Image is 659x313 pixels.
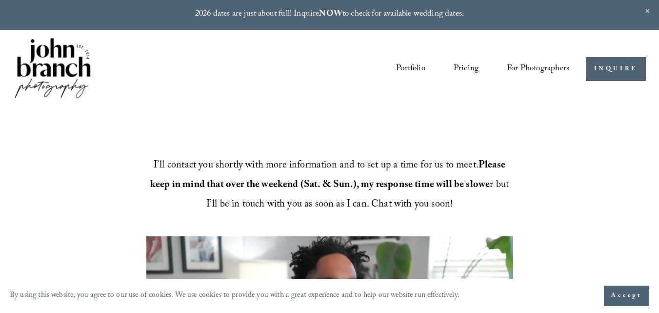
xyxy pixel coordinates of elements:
[10,289,459,303] p: By using this website, you agree to our use of cookies. We use cookies to provide you with a grea...
[604,286,649,306] button: Accept
[611,291,642,301] span: Accept
[454,60,479,78] a: Pricing
[13,36,92,102] img: John Branch IV Photography
[507,60,569,78] a: folder dropdown
[507,61,569,78] span: For Photographers
[586,57,646,81] a: INQUIRE
[396,60,425,78] a: Portfolio
[150,158,512,213] span: I’ll contact you shortly with more information and to set up a time for us to meet. r but I’ll be...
